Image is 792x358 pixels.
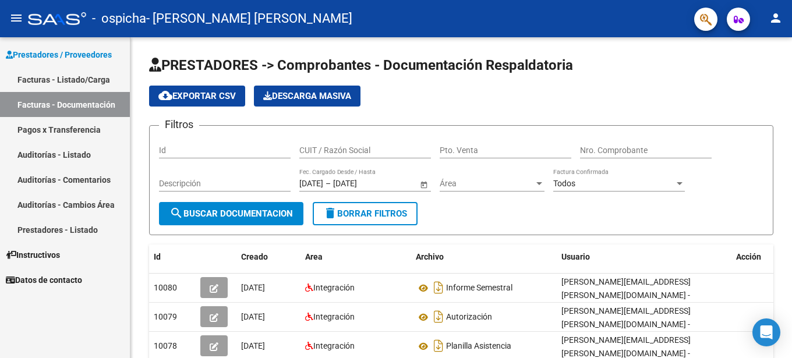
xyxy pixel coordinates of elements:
[6,249,60,261] span: Instructivos
[149,244,196,270] datatable-header-cell: Id
[92,6,146,31] span: - ospicha
[333,179,390,189] input: End date
[241,312,265,321] span: [DATE]
[440,179,534,189] span: Área
[446,342,511,351] span: Planilla Asistencia
[241,252,268,261] span: Creado
[446,283,512,293] span: Informe Semestral
[146,6,352,31] span: - [PERSON_NAME] [PERSON_NAME]
[158,91,236,101] span: Exportar CSV
[431,278,446,297] i: Descargar documento
[313,341,355,350] span: Integración
[752,318,780,346] div: Open Intercom Messenger
[561,306,691,342] span: [PERSON_NAME][EMAIL_ADDRESS][PERSON_NAME][DOMAIN_NAME] - [PERSON_NAME]
[149,86,245,107] button: Exportar CSV
[431,307,446,326] i: Descargar documento
[305,252,323,261] span: Area
[236,244,300,270] datatable-header-cell: Creado
[299,179,323,189] input: Start date
[446,313,492,322] span: Autorización
[431,336,446,355] i: Descargar documento
[736,252,761,261] span: Acción
[6,274,82,286] span: Datos de contacto
[241,341,265,350] span: [DATE]
[263,91,351,101] span: Descarga Masiva
[313,312,355,321] span: Integración
[154,312,177,321] span: 10079
[313,283,355,292] span: Integración
[154,341,177,350] span: 10078
[241,283,265,292] span: [DATE]
[169,208,293,219] span: Buscar Documentacion
[561,252,590,261] span: Usuario
[313,202,418,225] button: Borrar Filtros
[418,178,430,190] button: Open calendar
[731,244,790,270] datatable-header-cell: Acción
[149,57,573,73] span: PRESTADORES -> Comprobantes - Documentación Respaldatoria
[154,283,177,292] span: 10080
[769,11,783,25] mat-icon: person
[254,86,360,107] app-download-masive: Descarga masiva de comprobantes (adjuntos)
[6,48,112,61] span: Prestadores / Proveedores
[9,11,23,25] mat-icon: menu
[557,244,731,270] datatable-header-cell: Usuario
[300,244,411,270] datatable-header-cell: Area
[159,116,199,133] h3: Filtros
[159,202,303,225] button: Buscar Documentacion
[158,88,172,102] mat-icon: cloud_download
[154,252,161,261] span: Id
[561,277,691,313] span: [PERSON_NAME][EMAIL_ADDRESS][PERSON_NAME][DOMAIN_NAME] - [PERSON_NAME]
[416,252,444,261] span: Archivo
[326,179,331,189] span: –
[323,206,337,220] mat-icon: delete
[411,244,557,270] datatable-header-cell: Archivo
[169,206,183,220] mat-icon: search
[553,179,575,188] span: Todos
[254,86,360,107] button: Descarga Masiva
[323,208,407,219] span: Borrar Filtros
